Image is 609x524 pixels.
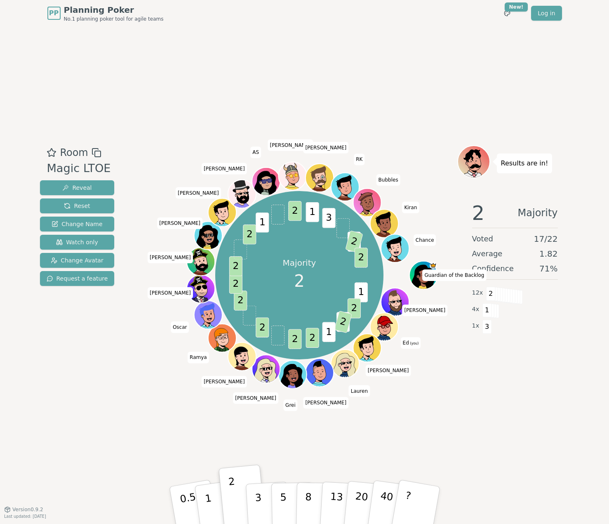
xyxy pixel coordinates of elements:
span: Click to change your name [250,146,261,158]
span: Average [472,248,503,260]
span: Version 0.9.2 [12,506,43,513]
span: Click to change your name [354,153,364,165]
span: PP [49,8,59,18]
span: 2 [486,287,496,301]
a: Log in [531,6,562,21]
span: Click to change your name [202,163,247,175]
span: Click to change your name [414,234,436,246]
span: 2 [229,257,242,276]
span: 71 % [539,263,557,274]
span: Click to change your name [268,139,313,151]
button: Change Avatar [40,253,115,268]
span: Majority [518,203,558,223]
span: (you) [409,342,419,345]
span: 1 [355,283,368,302]
span: 2 [243,225,256,245]
span: 2 [472,203,485,223]
span: 2 [345,231,363,253]
span: 2 [348,299,361,319]
span: Click to change your name [233,392,278,404]
span: 2 [294,269,304,293]
span: Change Avatar [51,256,103,264]
span: Confidence [472,263,514,274]
span: Click to change your name [188,352,209,363]
span: Reveal [62,184,92,192]
button: Change Name [40,217,115,231]
span: Click to change your name [376,174,400,186]
span: Room [60,145,88,160]
span: 17 / 22 [534,233,558,245]
span: 1 [256,213,269,233]
a: PPPlanning PokerNo.1 planning poker tool for agile teams [47,4,164,22]
span: 4 x [472,305,480,314]
span: Click to change your name [422,269,486,281]
div: New! [505,2,528,12]
button: Version0.9.2 [4,506,43,513]
span: Click to change your name [303,142,348,153]
span: Click to change your name [401,337,421,349]
span: Click to change your name [303,397,348,408]
span: 2 [256,318,269,338]
p: Results are in! [501,158,548,169]
span: 2 [229,274,242,294]
span: 1 [482,303,492,317]
button: Reveal [40,180,115,195]
span: Voted [472,233,494,245]
span: 1 x [472,321,480,330]
span: 3 [322,208,336,228]
span: 2 [288,201,301,221]
span: Click to change your name [402,304,447,316]
span: Click to change your name [171,321,189,333]
span: 2 [334,311,352,333]
span: 12 x [472,288,483,297]
span: 2 [234,291,247,311]
span: 2 [355,248,368,268]
span: Click to change your name [202,376,247,387]
button: Watch only [40,235,115,250]
span: Click to change your name [349,385,370,397]
button: New! [500,6,515,21]
span: 2 [306,328,319,348]
p: 2 [228,476,238,521]
span: Click to change your name [148,287,193,299]
span: 3 [482,320,492,334]
span: Click to change your name [176,187,221,199]
span: Click to change your name [402,202,419,213]
button: Request a feature [40,271,115,286]
span: No.1 planning poker tool for agile teams [64,16,164,22]
span: Last updated: [DATE] [4,514,46,519]
span: Watch only [56,238,98,246]
span: Change Name [52,220,102,228]
button: Reset [40,198,115,213]
span: 1 [322,322,336,342]
span: Reset [64,202,90,210]
div: Magic LTOE [47,160,111,177]
p: Majority [283,257,316,269]
span: Click to change your name [283,399,298,411]
span: Guardian of the Backlog is the host [430,262,437,269]
span: Click to change your name [148,252,193,263]
button: Click to change your avatar [371,314,397,340]
span: Click to change your name [157,217,202,229]
span: 1 [306,203,319,222]
span: 2 [288,329,301,349]
span: Request a feature [47,274,108,283]
span: Click to change your name [366,365,411,376]
button: Add as favourite [47,145,56,160]
span: Planning Poker [64,4,164,16]
span: 1.82 [539,248,558,260]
